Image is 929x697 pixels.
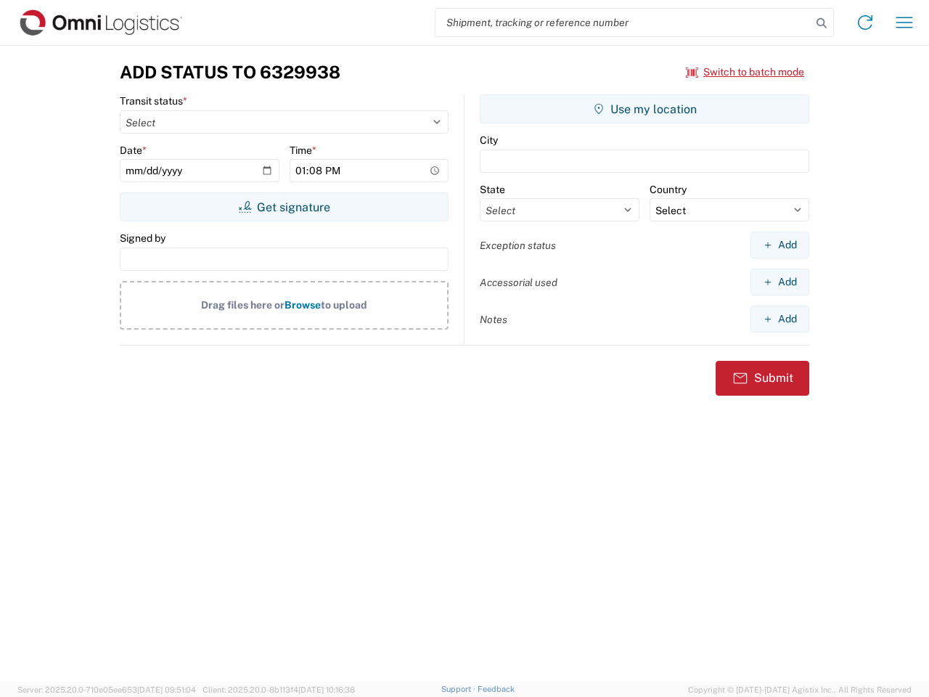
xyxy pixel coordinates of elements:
[441,685,478,693] a: Support
[285,299,321,311] span: Browse
[480,313,507,326] label: Notes
[202,685,355,694] span: Client: 2025.20.0-8b113f4
[750,232,809,258] button: Add
[120,62,340,83] h3: Add Status to 6329938
[686,60,804,84] button: Switch to batch mode
[290,144,316,157] label: Time
[480,134,498,147] label: City
[750,269,809,295] button: Add
[650,183,687,196] label: Country
[17,685,196,694] span: Server: 2025.20.0-710e05ee653
[480,183,505,196] label: State
[201,299,285,311] span: Drag files here or
[137,685,196,694] span: [DATE] 09:51:04
[716,361,809,396] button: Submit
[120,232,165,245] label: Signed by
[435,9,811,36] input: Shipment, tracking or reference number
[480,94,809,123] button: Use my location
[480,276,557,289] label: Accessorial used
[298,685,355,694] span: [DATE] 10:16:38
[120,144,147,157] label: Date
[120,192,449,221] button: Get signature
[480,239,556,252] label: Exception status
[688,683,912,696] span: Copyright © [DATE]-[DATE] Agistix Inc., All Rights Reserved
[321,299,367,311] span: to upload
[750,306,809,333] button: Add
[120,94,187,107] label: Transit status
[478,685,515,693] a: Feedback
